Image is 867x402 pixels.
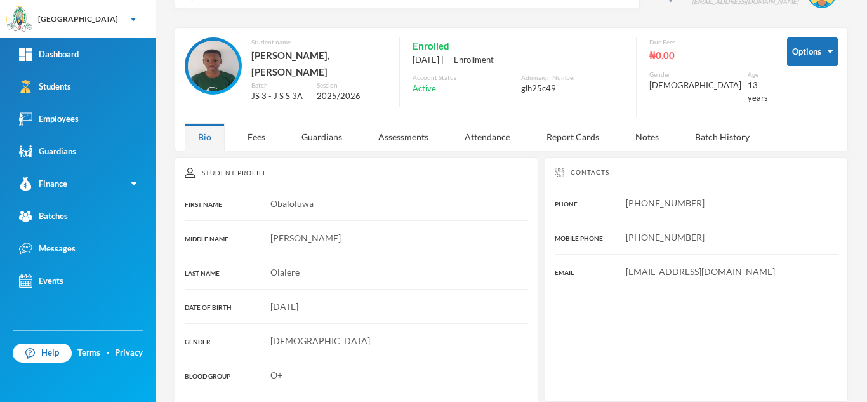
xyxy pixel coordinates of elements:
[451,123,524,151] div: Attendance
[251,47,387,81] div: [PERSON_NAME], [PERSON_NAME]
[555,168,838,177] div: Contacts
[13,344,72,363] a: Help
[413,37,449,54] span: Enrolled
[626,198,705,208] span: [PHONE_NUMBER]
[188,41,239,91] img: STUDENT
[251,37,387,47] div: Student name
[748,70,768,79] div: Age
[19,145,76,158] div: Guardians
[626,266,775,277] span: [EMAIL_ADDRESS][DOMAIN_NAME]
[270,232,341,243] span: [PERSON_NAME]
[649,70,741,79] div: Gender
[317,90,387,103] div: 2025/2026
[251,90,307,103] div: JS 3 - J S S 3A
[521,83,623,95] div: glh25c49
[365,123,442,151] div: Assessments
[649,37,768,47] div: Due Fees
[649,79,741,92] div: [DEMOGRAPHIC_DATA]
[270,370,282,380] span: O+
[270,198,314,209] span: Obaloluwa
[270,335,370,346] span: [DEMOGRAPHIC_DATA]
[622,123,672,151] div: Notes
[107,347,109,359] div: ·
[413,73,515,83] div: Account Status
[413,54,623,67] div: [DATE] | -- Enrollment
[533,123,612,151] div: Report Cards
[19,274,63,288] div: Events
[115,347,143,359] a: Privacy
[748,79,768,104] div: 13 years
[251,81,307,90] div: Batch
[317,81,387,90] div: Session
[270,267,300,278] span: Olalere
[19,177,67,191] div: Finance
[19,112,79,126] div: Employees
[185,123,225,151] div: Bio
[19,48,79,61] div: Dashboard
[234,123,279,151] div: Fees
[649,47,768,64] div: ₦0.00
[19,242,76,255] div: Messages
[19,210,68,223] div: Batches
[626,232,705,243] span: [PHONE_NUMBER]
[38,13,118,25] div: [GEOGRAPHIC_DATA]
[682,123,763,151] div: Batch History
[19,80,71,93] div: Students
[787,37,838,66] button: Options
[185,168,528,178] div: Student Profile
[521,73,623,83] div: Admission Number
[413,83,436,95] span: Active
[270,301,298,312] span: [DATE]
[288,123,355,151] div: Guardians
[77,347,100,359] a: Terms
[7,7,32,32] img: logo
